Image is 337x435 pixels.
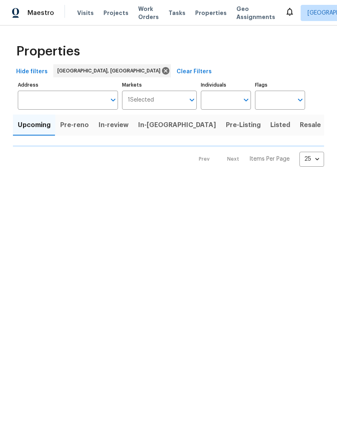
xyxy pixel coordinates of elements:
[186,94,198,106] button: Open
[18,119,51,131] span: Upcoming
[57,67,164,75] span: [GEOGRAPHIC_DATA], [GEOGRAPHIC_DATA]
[18,83,118,87] label: Address
[107,94,119,106] button: Open
[60,119,89,131] span: Pre-reno
[27,9,54,17] span: Maestro
[226,119,261,131] span: Pre-Listing
[103,9,128,17] span: Projects
[128,97,154,104] span: 1 Selected
[195,9,227,17] span: Properties
[99,119,128,131] span: In-review
[16,47,80,55] span: Properties
[138,119,216,131] span: In-[GEOGRAPHIC_DATA]
[16,67,48,77] span: Hide filters
[77,9,94,17] span: Visits
[173,64,215,79] button: Clear Filters
[201,83,251,87] label: Individuals
[249,155,290,163] p: Items Per Page
[168,10,185,16] span: Tasks
[300,119,321,131] span: Resale
[138,5,159,21] span: Work Orders
[240,94,252,106] button: Open
[191,152,324,167] nav: Pagination Navigation
[295,94,306,106] button: Open
[122,83,197,87] label: Markets
[53,64,171,77] div: [GEOGRAPHIC_DATA], [GEOGRAPHIC_DATA]
[177,67,212,77] span: Clear Filters
[13,64,51,79] button: Hide filters
[236,5,275,21] span: Geo Assignments
[255,83,305,87] label: Flags
[270,119,290,131] span: Listed
[299,149,324,170] div: 25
